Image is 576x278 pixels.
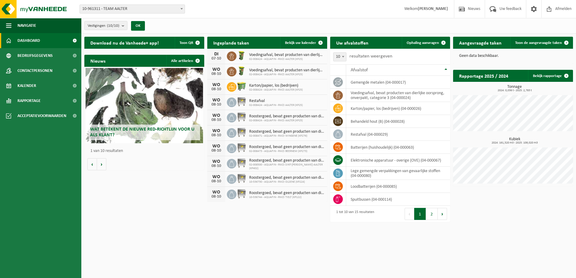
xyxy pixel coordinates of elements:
span: Afvalstof [351,68,368,73]
span: 02-008424 - AQUAFIN - RWZI AALTER (KP25) [249,103,303,107]
span: 02-008500 - AQUAFIN - RWZI SINT-[PERSON_NAME]-AALTER (KP402) [249,163,324,170]
img: WB-0060-HPE-GN-50 [236,66,247,76]
p: 1 van 10 resultaten [90,149,201,153]
h3: Tonnage [456,85,573,92]
span: 2024: 0,036 t - 2025: 2,783 t [456,89,573,92]
span: Voedingsafval, bevat producten van dierlijke oorsprong, onverpakt, categorie 3 [249,68,324,73]
span: Restafval [249,99,303,103]
span: Karton/papier, los (bedrijven) [249,83,303,88]
span: Toon de aangevraagde taken [515,41,562,45]
span: 02-008471 - AQUAFIN - RWZI WINGENE (KP276) [249,134,324,138]
div: WO [210,159,222,164]
strong: [PERSON_NAME] [418,7,448,11]
count: (10/10) [107,24,119,28]
a: Toon de aangevraagde taken [510,37,572,49]
span: Contactpersonen [17,63,52,78]
img: WB-1100-GAL-GY-02 [236,97,247,107]
div: WO [210,190,222,195]
div: 08-10 [210,103,222,107]
span: 10-961311 - TEAM AALTER [80,5,185,13]
span: 10 [333,52,346,61]
img: WB-0060-HPE-GN-50 [236,51,247,61]
span: Roostergoed, bevat geen producten van dierlijke oorsprong [249,114,324,119]
td: loodbatterijen (04-000085) [346,180,450,193]
h2: Nieuws [84,55,111,66]
div: 08-10 [210,133,222,137]
a: Alle artikelen [166,55,204,67]
h2: Ingeplande taken [207,37,255,48]
td: batterijen (huishoudelijk) (04-000063) [346,141,450,154]
span: 2024: 161,520 m3 - 2025: 109,020 m3 [456,141,573,144]
span: Dashboard [17,33,40,48]
h2: Download nu de Vanheede+ app! [84,37,165,48]
img: WB-1100-GAL-GY-01 [236,173,247,184]
div: 1 tot 10 van 15 resultaten [333,207,374,221]
span: Navigatie [17,18,36,33]
span: Bekijk uw kalender [285,41,316,45]
div: WO [210,144,222,149]
span: 02-008424 - AQUAFIN - RWZI AALTER (KP25) [249,119,324,122]
div: WO [210,175,222,179]
span: 02-008424 - AQUAFIN - RWZI AALTER (KP25) [249,57,324,61]
span: 10 [333,53,346,61]
td: spuitbussen (04-000114) [346,193,450,206]
img: WB-1100-GAL-GY-01 [236,112,247,122]
span: 10-536744 - AQUAFIN - RWZI TIELT (KP122) [249,196,324,199]
h2: Aangevraagde taken [453,37,508,48]
div: 07-10 [210,57,222,61]
div: WO [210,113,222,118]
span: Roostergoed, bevat geen producten van dierlijke oorsprong [249,145,324,150]
div: DI [210,52,222,57]
td: karton/papier, los (bedrijven) (04-000026) [346,102,450,115]
span: Roostergoed, bevat geen producten van dierlijke oorsprong [249,191,324,196]
td: behandeld hout (B) (04-000028) [346,115,450,128]
a: Bekijk rapportage [528,70,572,82]
span: 02-008424 - AQUAFIN - RWZI AALTER (KP25) [249,88,303,92]
div: WO [210,67,222,72]
span: Roostergoed, bevat geen producten van dierlijke oorsprong [249,158,324,163]
div: 08-10 [210,72,222,76]
td: gemengde metalen (04-000017) [346,76,450,89]
h2: Rapportage 2025 / 2024 [453,70,514,82]
td: lege gemengde verpakkingen van gevaarlijke stoffen (04-000080) [346,167,450,180]
button: OK [131,21,145,31]
span: Voedingsafval, bevat producten van dierlijke oorsprong, onverpakt, categorie 3 [249,53,324,57]
img: WB-1100-GAL-GY-01 [236,158,247,168]
span: Acceptatievoorwaarden [17,108,66,123]
button: Next [438,208,447,220]
div: 08-10 [210,118,222,122]
span: Roostergoed, bevat geen producten van dierlijke oorsprong [249,129,324,134]
div: 08-10 [210,164,222,168]
span: Kalender [17,78,36,93]
div: 08-10 [210,179,222,184]
button: Previous [405,208,414,220]
h3: Kubiek [456,137,573,144]
div: WO [210,82,222,87]
div: WO [210,128,222,133]
button: Vestigingen(10/10) [84,21,127,30]
span: 02-008424 - AQUAFIN - RWZI AALTER (KP25) [249,73,324,76]
span: 10-961311 - TEAM AALTER [80,5,185,14]
span: Vestigingen [88,21,119,30]
div: WO [210,98,222,103]
img: WB-1100-GAL-GY-01 [236,143,247,153]
span: Rapportage [17,93,41,108]
img: WB-0660-HPE-GN-50 [236,81,247,91]
span: 10-536730 - AQUAFIN - RWZI OLSENE (KP224) [249,180,324,184]
a: Wat betekent de nieuwe RED-richtlijn voor u als klant? [86,68,203,143]
label: resultaten weergeven [349,54,392,59]
button: Toon QR [175,37,204,49]
h2: Uw afvalstoffen [330,37,374,48]
a: Ophaling aanvragen [402,37,449,49]
span: Toon QR [180,41,193,45]
td: restafval (04-000029) [346,128,450,141]
span: 02-008473 - AQUAFIN - RWZI BEERNEM (KP273) [249,150,324,153]
button: Vorige [87,158,97,170]
img: WB-1100-GAL-GY-01 [236,189,247,199]
img: WB-1100-GAL-GY-01 [236,127,247,137]
span: Roostergoed, bevat geen producten van dierlijke oorsprong [249,175,324,180]
td: elektronische apparatuur - overige (OVE) (04-000067) [346,154,450,167]
div: 08-10 [210,87,222,91]
span: Bedrijfsgegevens [17,48,53,63]
a: Bekijk uw kalender [280,37,327,49]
